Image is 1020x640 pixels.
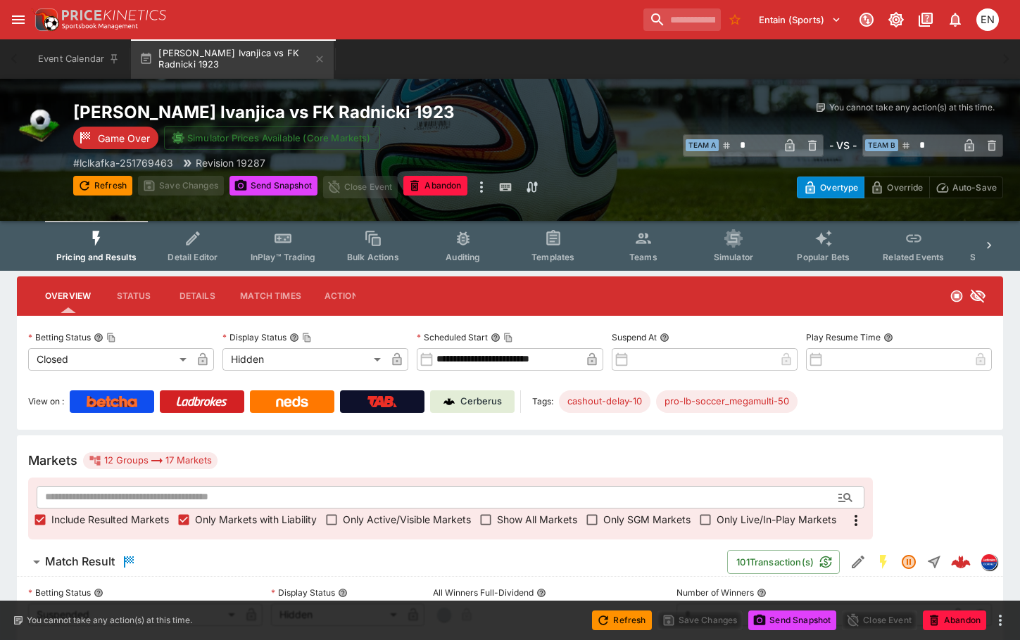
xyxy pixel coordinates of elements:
[797,177,864,198] button: Overtype
[229,279,313,313] button: Match Times
[923,612,986,626] span: Mark an event as closed and abandoned.
[952,180,997,195] p: Auto-Save
[443,396,455,407] img: Cerberus
[417,331,488,343] p: Scheduled Start
[833,485,858,510] button: Open
[94,333,103,343] button: Betting StatusCopy To Clipboard
[34,279,102,313] button: Overview
[883,252,944,262] span: Related Events
[820,180,858,195] p: Overtype
[87,396,137,407] img: Betcha
[497,512,577,527] span: Show All Markets
[89,452,212,469] div: 12 Groups 17 Markets
[131,39,334,79] button: [PERSON_NAME] Ivanjica vs FK Radnicki 1923
[559,390,650,413] div: Betting Target: cerberus
[31,6,59,34] img: PriceKinetics Logo
[229,176,317,196] button: Send Snapshot
[992,612,1009,629] button: more
[947,548,975,576] a: c826d87b-56b0-42bf-8382-49cbba808ac2
[900,553,917,570] svg: Suspended
[883,7,909,32] button: Toggle light/dark mode
[714,252,753,262] span: Simulator
[176,396,227,407] img: Ladbrokes
[51,512,169,527] span: Include Resulted Markets
[923,610,986,630] button: Abandon
[929,177,1003,198] button: Auto-Save
[883,333,893,343] button: Play Resume Time
[367,396,397,407] img: TabNZ
[102,279,165,313] button: Status
[887,180,923,195] p: Override
[73,155,173,170] p: Copy To Clipboard
[6,7,31,32] button: open drawer
[343,512,471,527] span: Only Active/Visible Markets
[30,39,128,79] button: Event Calendar
[797,177,1003,198] div: Start From
[27,614,192,627] p: You cannot take any action(s) at this time.
[806,331,881,343] p: Play Resume Time
[222,348,386,371] div: Hidden
[717,512,836,527] span: Only Live/In-Play Markets
[921,549,947,575] button: Straight
[981,554,997,570] img: lclkafka
[536,588,546,598] button: All Winners Full-Dividend
[403,178,467,192] span: Mark an event as closed and abandoned.
[976,8,999,31] div: Eamon Nunn
[106,333,116,343] button: Copy To Clipboard
[73,101,616,123] h2: Copy To Clipboard
[45,554,115,569] h6: Match Result
[951,552,971,572] img: logo-cerberus--red.svg
[347,252,399,262] span: Bulk Actions
[643,8,721,31] input: search
[503,333,513,343] button: Copy To Clipboard
[28,452,77,468] h5: Markets
[603,512,691,527] span: Only SGM Markets
[433,587,534,599] p: All Winners Full-Dividend
[531,252,574,262] span: Templates
[848,512,864,529] svg: More
[460,395,502,409] p: Cerberus
[724,8,746,31] button: No Bookmarks
[797,252,850,262] span: Popular Bets
[164,126,380,150] button: Simulator Prices Available (Core Markets)
[629,252,657,262] span: Teams
[168,252,218,262] span: Detail Editor
[491,333,500,343] button: Scheduled StartCopy To Clipboard
[73,176,132,196] button: Refresh
[757,588,767,598] button: Number of Winners
[660,333,669,343] button: Suspend At
[94,588,103,598] button: Betting Status
[943,7,968,32] button: Notifications
[748,610,836,630] button: Send Snapshot
[62,23,138,30] img: Sportsbook Management
[28,390,64,413] label: View on :
[62,10,166,20] img: PriceKinetics
[727,550,840,574] button: 101Transaction(s)
[289,333,299,343] button: Display StatusCopy To Clipboard
[17,101,62,146] img: soccer.png
[871,549,896,575] button: SGM Enabled
[271,587,335,599] p: Display Status
[686,139,719,151] span: Team A
[865,139,898,151] span: Team B
[222,331,287,343] p: Display Status
[302,333,312,343] button: Copy To Clipboard
[896,549,921,575] button: Suspended
[338,588,348,598] button: Display Status
[56,252,137,262] span: Pricing and Results
[951,552,971,572] div: c826d87b-56b0-42bf-8382-49cbba808ac2
[251,252,315,262] span: InPlay™ Trading
[195,512,317,527] span: Only Markets with Liability
[17,548,727,576] button: Match Result
[165,279,229,313] button: Details
[656,395,798,409] span: pro-lb-soccer_megamulti-50
[446,252,480,262] span: Auditing
[98,131,150,146] p: Game Over
[845,549,871,575] button: Edit Detail
[750,8,850,31] button: Select Tenant
[592,610,651,630] button: Refresh
[612,331,657,343] p: Suspend At
[656,390,798,413] div: Betting Target: cerberus
[969,288,986,305] svg: Hidden
[829,101,995,114] p: You cannot take any action(s) at this time.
